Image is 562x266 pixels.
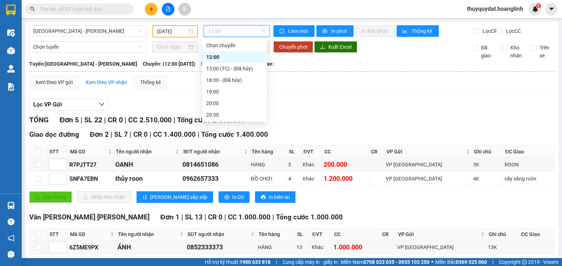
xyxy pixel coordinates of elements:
[153,130,196,139] span: CC 1.400.000
[332,228,380,240] th: CC
[324,174,368,184] div: 1.200.000
[33,42,142,52] span: Chọn tuyến
[68,172,114,186] td: SNFA7EBN
[69,243,115,252] div: 6Z5ME9PX
[208,213,222,221] span: CR 0
[288,175,300,183] div: 4
[7,47,15,54] img: warehouse-icon
[8,235,14,241] span: notification
[272,213,274,221] span: |
[143,60,195,68] span: Chuyến: (12:00 [DATE])
[205,258,271,266] span: Hỗ trợ kỹ thuật:
[70,230,109,238] span: Mã GD
[206,111,263,119] div: 20:30
[178,3,191,16] button: aim
[145,3,157,16] button: plus
[181,158,250,172] td: 0814651086
[182,174,248,184] div: 0962657333
[111,130,112,139] span: |
[386,175,471,183] div: VP [GEOGRAPHIC_DATA]
[30,6,35,12] span: search
[84,115,102,124] span: SL 22
[397,25,439,37] button: bar-chartThống kê
[29,61,137,67] b: Tuyến: [GEOGRAPHIC_DATA] - [PERSON_NAME]
[35,78,73,86] div: Xem theo VP gửi
[303,175,321,183] div: Khác
[269,193,290,201] span: In biên lai
[69,160,113,169] div: R7PJTT27
[311,228,332,240] th: ĐVT
[206,53,263,61] div: 12:00
[456,259,487,265] strong: 0369 525 060
[77,191,131,203] button: downloadNhập kho nhận
[150,130,151,139] span: |
[202,40,267,51] div: Chọn chuyến
[115,174,180,184] div: thủy roon
[369,146,385,158] th: CR
[150,193,207,201] span: [PERSON_NAME] sắp xếp
[181,172,250,186] td: 0962657333
[397,243,485,251] div: VP [GEOGRAPHIC_DATA]
[219,191,250,203] button: printerIn DS
[114,172,181,186] td: thủy roon
[545,3,558,16] button: caret-down
[478,44,496,60] span: Đã giao
[206,42,263,49] div: Chọn chuyến
[385,158,472,172] td: VP Mỹ Đình
[355,25,395,37] button: In đơn chọn
[224,213,226,221] span: |
[380,228,396,240] th: CR
[288,27,309,35] span: Làm mới
[186,240,257,254] td: 0852333373
[537,44,555,60] span: Trên xe
[398,230,479,238] span: VP Gửi
[473,175,502,183] div: 4K
[519,228,554,240] th: ĐC Giao
[322,29,328,34] span: printer
[108,115,123,124] span: CR 0
[86,78,127,86] div: Xem theo VP nhận
[297,243,309,251] div: 13
[314,41,357,53] button: downloadXuất Excel
[81,115,82,124] span: |
[473,161,502,169] div: 3K
[162,3,174,16] button: file-add
[7,29,15,36] img: warehouse-icon
[206,65,263,73] div: 13:00 (TC) - (Đã hủy)
[224,195,229,200] span: printer
[287,146,302,158] th: SL
[130,130,131,139] span: |
[503,172,554,186] td: cây xăng roòn
[160,213,180,221] span: Đơn 1
[206,88,263,96] div: 19:00
[228,213,271,221] span: CC 1.000.000
[273,25,315,37] button: syncLàm mới
[431,261,433,263] span: ⚪️
[295,228,310,240] th: SL
[7,83,15,91] img: solution-icon
[328,43,351,51] span: Xuất Excel
[7,202,15,209] img: warehouse-icon
[201,130,268,139] span: Tổng cước 1.400.000
[503,146,554,158] th: ĐC Giao
[487,228,520,240] th: Ghi chú
[251,161,286,169] div: HÀNG
[273,41,313,53] button: Chuyển phơi
[279,29,285,34] span: sync
[276,258,277,266] span: |
[324,160,368,170] div: 200.000
[208,26,265,36] span: 12:00
[461,4,529,13] span: thuyquydat.hoanglinh
[206,76,263,84] div: 18:30 - (Đã hủy)
[33,26,142,36] span: Hà Nội - Quảng Bình
[6,5,16,16] img: logo-vxr
[187,230,249,238] span: SĐT người nhận
[492,258,493,266] span: |
[177,115,245,124] span: Tổng cước 2.510.000
[185,213,203,221] span: SL 13
[115,160,180,170] div: OANH
[333,242,379,252] div: 1.000.000
[114,130,128,139] span: SL 7
[128,115,172,124] span: CC 2.510.000
[251,175,286,183] div: ĐỒ CHƠI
